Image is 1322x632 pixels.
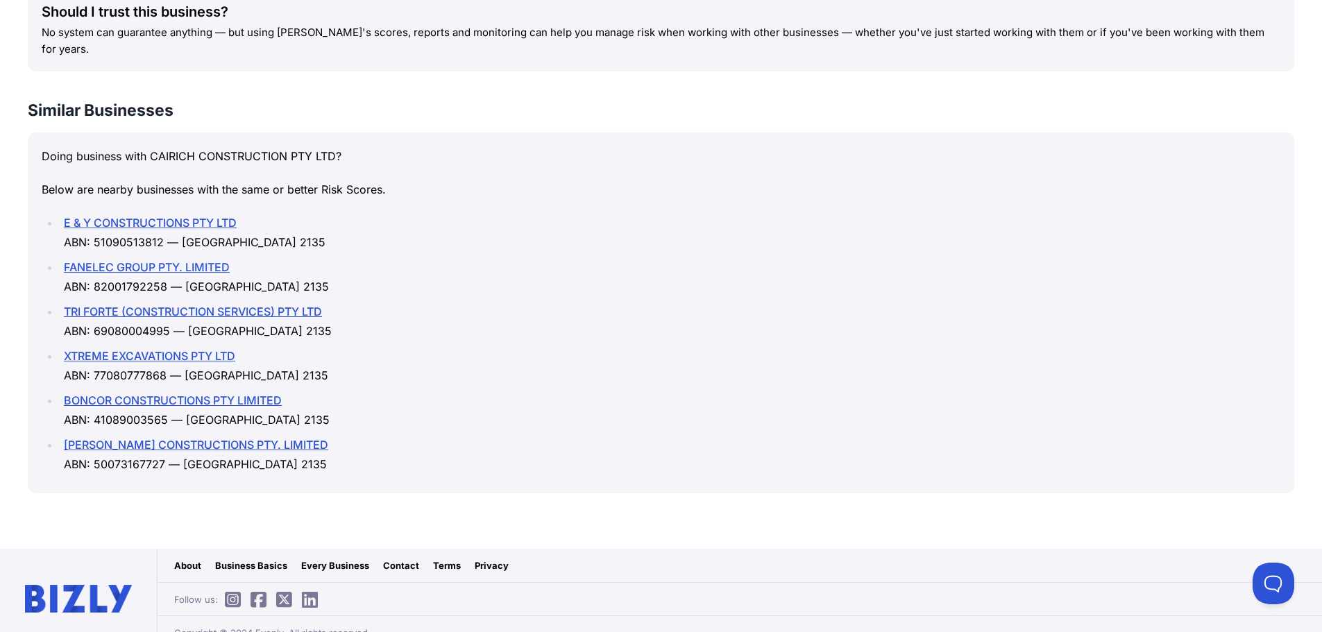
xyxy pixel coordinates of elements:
[64,393,282,407] a: BONCOR CONSTRUCTIONS PTY LIMITED
[174,592,325,606] span: Follow us:
[60,213,1280,252] li: ABN: 51090513812 — [GEOGRAPHIC_DATA] 2135
[64,438,328,452] a: [PERSON_NAME] CONSTRUCTIONS PTY. LIMITED
[60,435,1280,474] li: ABN: 50073167727 — [GEOGRAPHIC_DATA] 2135
[174,558,201,572] a: About
[64,349,235,363] a: XTREME EXCAVATIONS PTY LTD
[60,257,1280,296] li: ABN: 82001792258 — [GEOGRAPHIC_DATA] 2135
[64,305,322,318] a: TRI FORTE (CONSTRUCTION SERVICES) PTY LTD
[42,146,1280,166] p: Doing business with CAIRICH CONSTRUCTION PTY LTD?
[215,558,287,572] a: Business Basics
[64,260,230,274] a: FANELEC GROUP PTY. LIMITED
[60,302,1280,341] li: ABN: 69080004995 — [GEOGRAPHIC_DATA] 2135
[28,99,1294,121] h3: Similar Businesses
[1253,563,1294,604] iframe: Toggle Customer Support
[42,180,1280,199] p: Below are nearby businesses with the same or better Risk Scores.
[42,24,1280,58] p: No system can guarantee anything — but using [PERSON_NAME]'s scores, reports and monitoring can h...
[475,558,509,572] a: Privacy
[64,216,237,230] a: E & Y CONSTRUCTIONS PTY LTD
[301,558,369,572] a: Every Business
[433,558,461,572] a: Terms
[60,391,1280,429] li: ABN: 41089003565 — [GEOGRAPHIC_DATA] 2135
[383,558,419,572] a: Contact
[60,346,1280,385] li: ABN: 77080777868 — [GEOGRAPHIC_DATA] 2135
[42,2,1280,22] div: Should I trust this business?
